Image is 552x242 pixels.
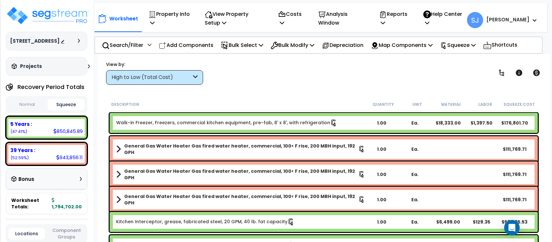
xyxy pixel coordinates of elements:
div: 1.00 [365,196,398,203]
div: Ea. [398,219,432,225]
small: Material [441,102,461,107]
div: $111,769.71 [498,196,531,203]
div: Shortcuts [480,37,521,53]
div: 850,845.89 [53,128,83,135]
p: Add Components [159,41,213,49]
span: Worksheet Totals: [11,197,49,210]
p: Bulk Select [221,41,263,49]
p: Analysis Window [318,10,365,27]
b: General Gas Water Heater Gas fired water heater, commercial, 100< F rise, 200 MBH input, 192 GPH [124,168,358,181]
span: SJ [467,12,483,28]
p: Squeeze [440,41,476,49]
div: $111,769.71 [498,171,531,178]
a: Assembly Title [116,168,365,181]
p: Map Components [371,41,433,49]
div: View by: [106,61,203,68]
div: Ea. [398,196,432,203]
div: Ea. [398,146,432,152]
div: Add Components [155,38,217,53]
small: (52.59%) [10,155,29,160]
div: Ea. [398,120,432,126]
small: Labor [478,102,492,107]
div: $129.35 [465,219,498,225]
b: 39 Years : [10,147,35,154]
div: $18,333.00 [432,120,465,126]
div: $1,397.50 [465,120,498,126]
p: Worksheet [109,14,138,23]
div: $6,499.00 [432,219,465,225]
div: $176,801.70 [498,120,531,126]
b: 5 Years : [10,121,32,127]
a: Assembly Title [116,143,365,156]
small: Squeeze Cost [503,102,535,107]
p: Bulk Modify [271,41,314,49]
div: Depreciation [318,38,367,53]
button: Locations [8,228,45,239]
img: logo_pro_r.png [6,6,90,25]
p: Reports [379,10,410,27]
small: Unit [412,102,422,107]
h3: Projects [20,63,42,70]
p: Property Info [148,10,191,27]
div: 1.00 [365,120,398,126]
div: 1.00 [365,219,398,225]
div: $59,395.53 [498,219,531,225]
p: Search/Filter [102,41,143,49]
div: 1.00 [365,146,398,152]
div: $111,769.71 [498,146,531,152]
p: Shortcuts [483,40,517,50]
h3: [STREET_ADDRESS] [10,38,60,44]
b: General Gas Water Heater Gas fired water heater, commercial, 100< F rise, 200 MBH input, 192 GPH [124,193,358,206]
b: General Gas Water Heater Gas fired water heater, commercial, 100< F rise, 200 MBH input, 192 GPH [124,143,358,156]
button: Normal [8,99,46,110]
div: High to Low (Total Cost) [112,74,191,81]
div: 1.00 [365,171,398,178]
div: Open Intercom Messenger [504,220,520,236]
h3: Bonus [18,177,34,182]
p: Depreciation [322,41,363,49]
a: Individual Item [116,218,295,225]
small: (47.41%) [10,129,27,134]
button: Squeeze [48,99,85,110]
p: Help Center [423,10,463,27]
button: Component Groups [48,227,85,240]
a: Assembly Title [116,193,365,206]
b: [PERSON_NAME] [486,16,529,23]
small: Description [111,102,139,107]
p: View Property Setup [205,10,264,27]
b: 1,794,702.00 [52,197,82,210]
div: Ea. [398,171,432,178]
a: Individual Item [116,119,337,126]
small: Quantity [373,102,394,107]
h4: Recovery Period Totals [17,84,84,90]
p: Costs [278,10,304,27]
div: 943,856.11 [56,154,83,161]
